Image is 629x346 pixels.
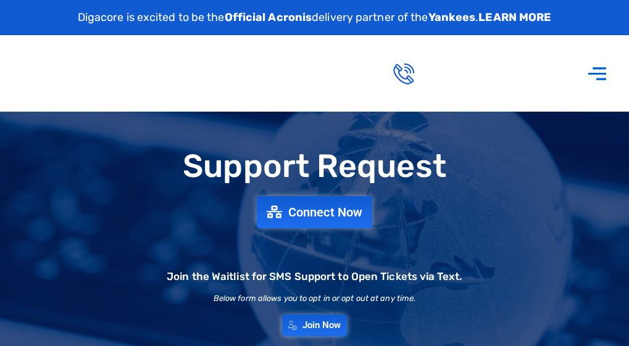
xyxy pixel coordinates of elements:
[214,294,416,302] h2: Below form allows you to opt in or opt out at any time.
[428,10,476,24] strong: Yankees
[225,10,312,24] strong: Official Acronis
[302,321,341,330] span: Join Now
[478,10,551,24] a: LEARN MORE
[282,315,348,336] a: Join Now
[78,9,552,26] p: Digacore is excited to be the delivery partner of the .
[6,149,623,184] h1: Support Request
[257,196,372,228] a: Connect Now
[581,56,614,90] div: Menu Toggle
[288,206,362,218] span: Connect Now
[25,35,205,111] img: Digacore logo 1
[167,271,462,282] h2: Join the Waitlist for SMS Support to Open Tickets via Text.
